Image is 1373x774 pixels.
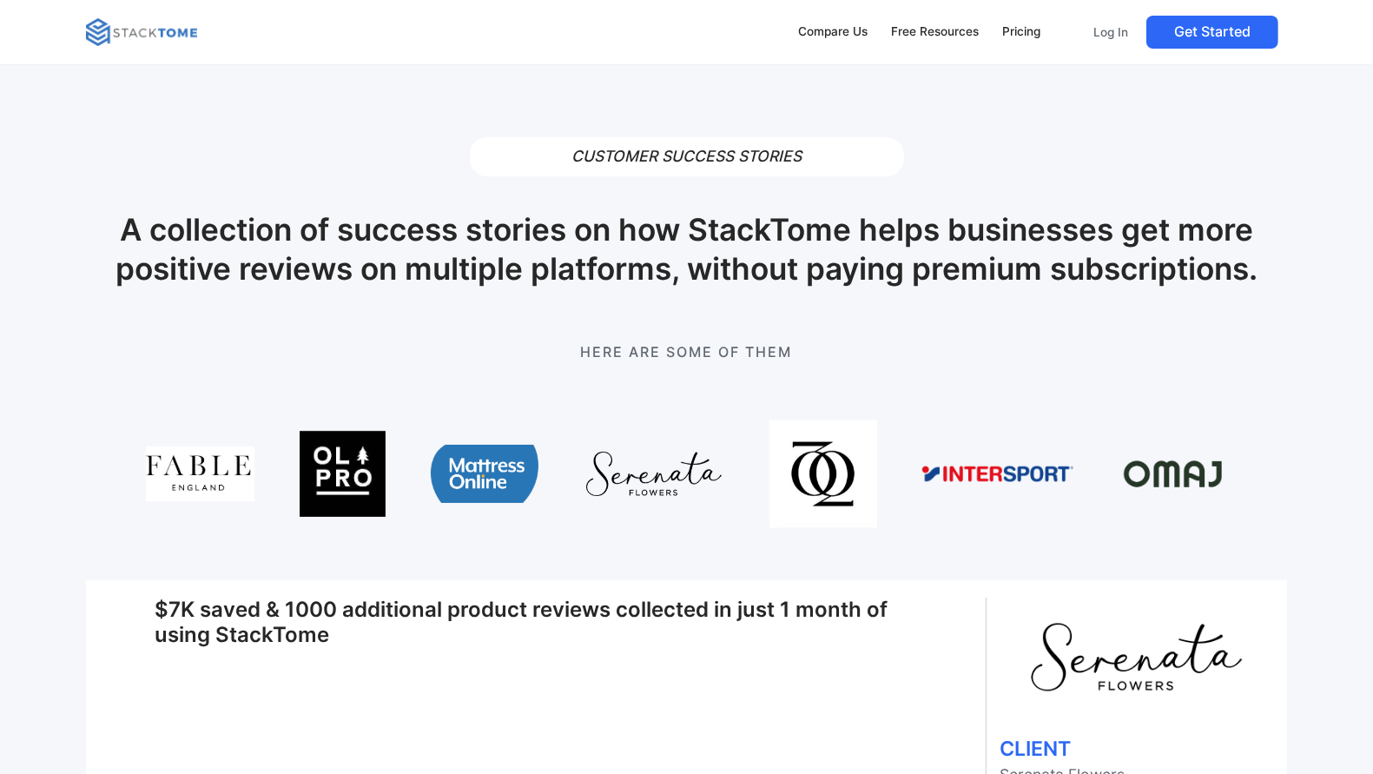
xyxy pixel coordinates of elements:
[584,420,724,527] img: serenata flowers logo
[922,420,1073,527] img: intersport logo
[798,23,868,42] div: Compare Us
[1000,738,1274,759] h1: CLIENT
[146,420,254,527] img: fable england logo
[1027,619,1247,695] img: serenata flowers logo
[470,137,904,176] h1: CUSTOMER SUCCESS STORIES
[300,420,386,527] img: olpro logo
[1093,24,1128,40] p: Log In
[86,341,1287,362] p: Here are some of them
[883,14,987,50] a: Free Resources
[1002,23,1040,42] div: Pricing
[1119,420,1226,527] img: omaj logo
[155,598,917,648] h1: $7K saved & 1000 additional product reviews collected in just 1 month of using StackTome
[790,14,876,50] a: Compare Us
[993,14,1048,50] a: Pricing
[769,420,877,527] img: god save queens logo
[891,23,979,42] div: Free Resources
[1146,16,1278,49] a: Get Started
[86,211,1287,289] h1: A collection of success stories on how StackTome helps businesses get more positive reviews on mu...
[431,420,538,527] img: mattress online logo
[1083,16,1139,49] a: Log In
